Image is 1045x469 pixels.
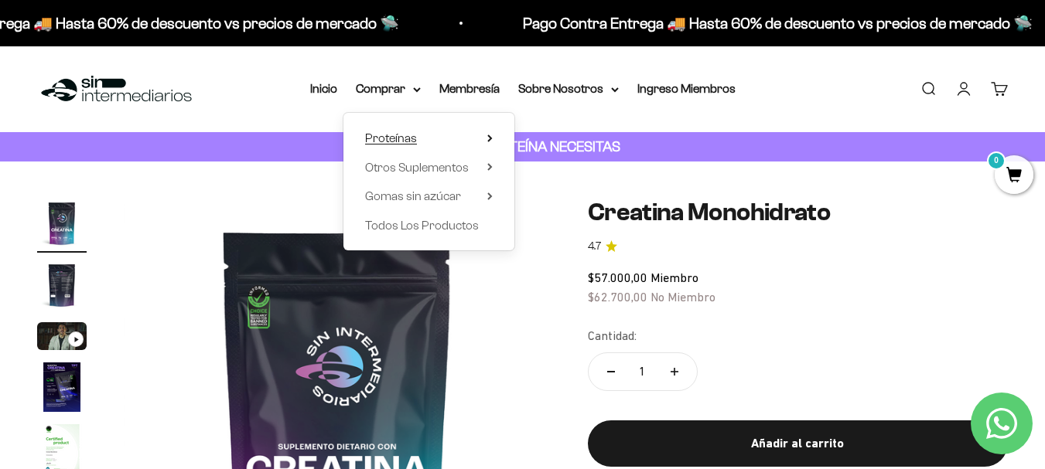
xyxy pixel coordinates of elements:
button: Añadir al carrito [588,420,1008,467]
div: Comparativa con otros productos similares [19,201,320,228]
summary: Otros Suplementos [365,158,493,178]
div: Añadir al carrito [619,433,977,454]
span: Todos Los Productos [365,219,479,232]
button: Aumentar cantidad [652,353,697,390]
div: País de origen de ingredientes [19,139,320,166]
button: Ir al artículo 4 [37,362,87,416]
span: Proteínas [365,131,417,144]
a: 0 [995,168,1033,185]
div: Detalles sobre ingredientes "limpios" [19,108,320,135]
summary: Sobre Nosotros [518,79,619,99]
span: 4.7 [588,238,601,255]
span: $57.000,00 [588,270,647,284]
a: Ingreso Miembros [637,82,736,95]
summary: Gomas sin azúcar [365,186,493,206]
a: Todos Los Productos [365,216,493,236]
span: Otros Suplementos [365,161,469,174]
a: Membresía [439,82,500,95]
img: Creatina Monohidrato [37,260,87,310]
button: Enviar [252,267,320,293]
span: No Miembro [651,290,715,304]
img: Creatina Monohidrato [37,362,87,412]
span: Enviar [254,267,319,293]
label: Cantidad: [588,326,637,346]
input: Otra (por favor especifica) [51,233,319,258]
button: Ir al artículo 1 [37,199,87,253]
strong: CUANTA PROTEÍNA NECESITAS [425,138,620,155]
a: 4.74.7 de 5.0 estrellas [588,238,1008,255]
span: $62.700,00 [588,290,647,304]
summary: Proteínas [365,128,493,148]
summary: Comprar [356,79,421,99]
mark: 0 [987,151,1006,170]
button: Reducir cantidad [589,353,633,390]
span: Miembro [651,270,698,284]
button: Ir al artículo 2 [37,260,87,314]
h1: Creatina Monohidrato [588,199,1008,226]
p: Pago Contra Entrega 🚚 Hasta 60% de descuento vs precios de mercado 🛸 [521,11,1030,36]
p: Para decidirte a comprar este suplemento, ¿qué información específica sobre su pureza, origen o c... [19,25,320,95]
button: Ir al artículo 3 [37,322,87,355]
a: Inicio [310,82,337,95]
div: Certificaciones de calidad [19,170,320,197]
span: Gomas sin azúcar [365,189,461,202]
img: Creatina Monohidrato [37,199,87,248]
